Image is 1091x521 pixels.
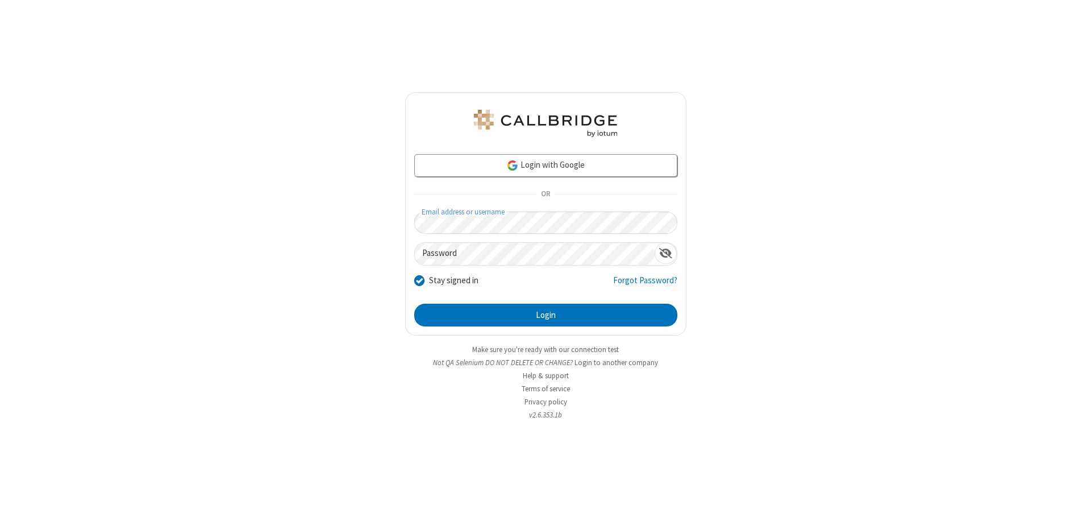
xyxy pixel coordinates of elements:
a: Privacy policy [524,397,567,407]
span: OR [536,187,555,202]
input: Password [415,243,655,265]
div: Show password [655,243,677,264]
a: Terms of service [522,384,570,394]
a: Help & support [523,371,569,381]
input: Email address or username [414,212,677,234]
button: Login [414,304,677,326]
li: v2.6.353.1b [405,410,686,420]
a: Forgot Password? [613,274,677,296]
button: Login to another company [574,357,658,368]
img: QA Selenium DO NOT DELETE OR CHANGE [472,110,619,137]
img: google-icon.png [506,159,519,172]
label: Stay signed in [429,274,478,287]
a: Make sure you're ready with our connection test [472,345,619,354]
li: Not QA Selenium DO NOT DELETE OR CHANGE? [405,357,686,368]
a: Login with Google [414,154,677,177]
